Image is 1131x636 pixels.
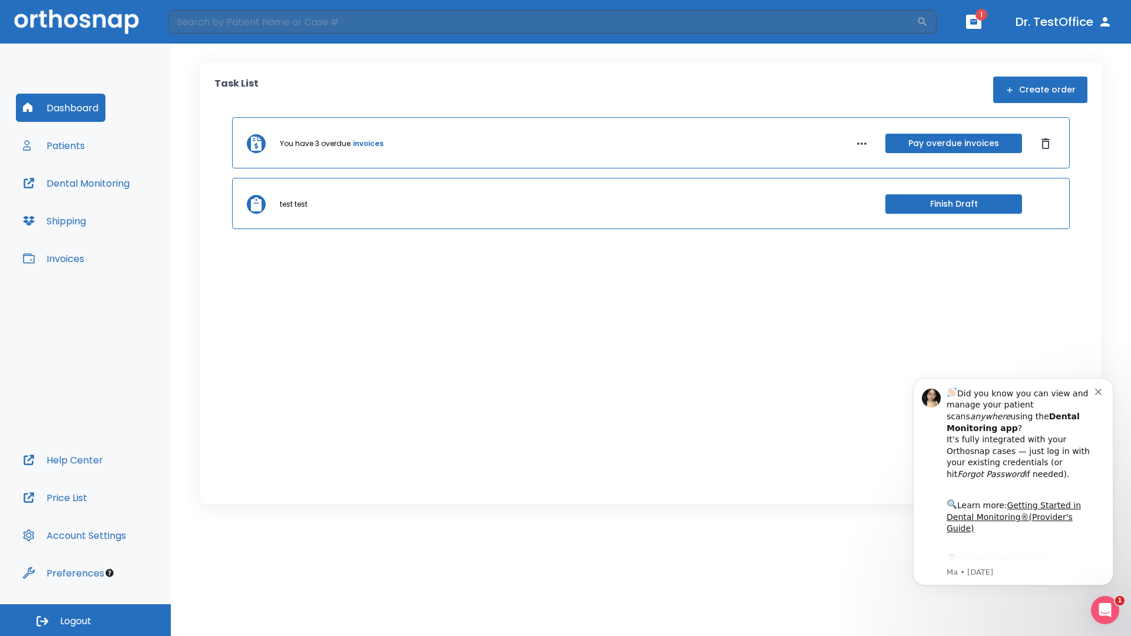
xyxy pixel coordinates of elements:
[51,195,156,216] a: App Store
[16,244,91,273] button: Invoices
[885,194,1022,214] button: Finish Draft
[1115,596,1125,605] span: 1
[16,207,93,235] button: Shipping
[104,568,115,578] div: Tooltip anchor
[51,207,200,217] p: Message from Ma, sent 1w ago
[51,192,200,252] div: Download the app: | ​ Let us know if you need help getting started!
[1091,596,1119,624] iframe: Intercom live chat
[895,360,1131,604] iframe: Intercom notifications message
[14,9,139,34] img: Orthosnap
[353,138,383,149] a: invoices
[1011,11,1117,32] button: Dr. TestOffice
[16,94,105,122] button: Dashboard
[993,77,1087,103] button: Create order
[16,169,137,197] button: Dental Monitoring
[214,77,259,103] p: Task List
[60,615,91,628] span: Logout
[280,138,350,149] p: You have 3 overdue
[885,134,1022,153] button: Pay overdue invoices
[975,9,987,21] span: 1
[16,521,133,549] button: Account Settings
[280,199,307,210] p: test test
[200,25,209,35] button: Dismiss notification
[1036,134,1055,153] button: Dismiss
[16,131,92,160] button: Patients
[16,483,94,512] button: Price List
[16,559,111,587] button: Preferences
[168,10,917,34] input: Search by Patient Name or Case #
[16,446,110,474] button: Help Center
